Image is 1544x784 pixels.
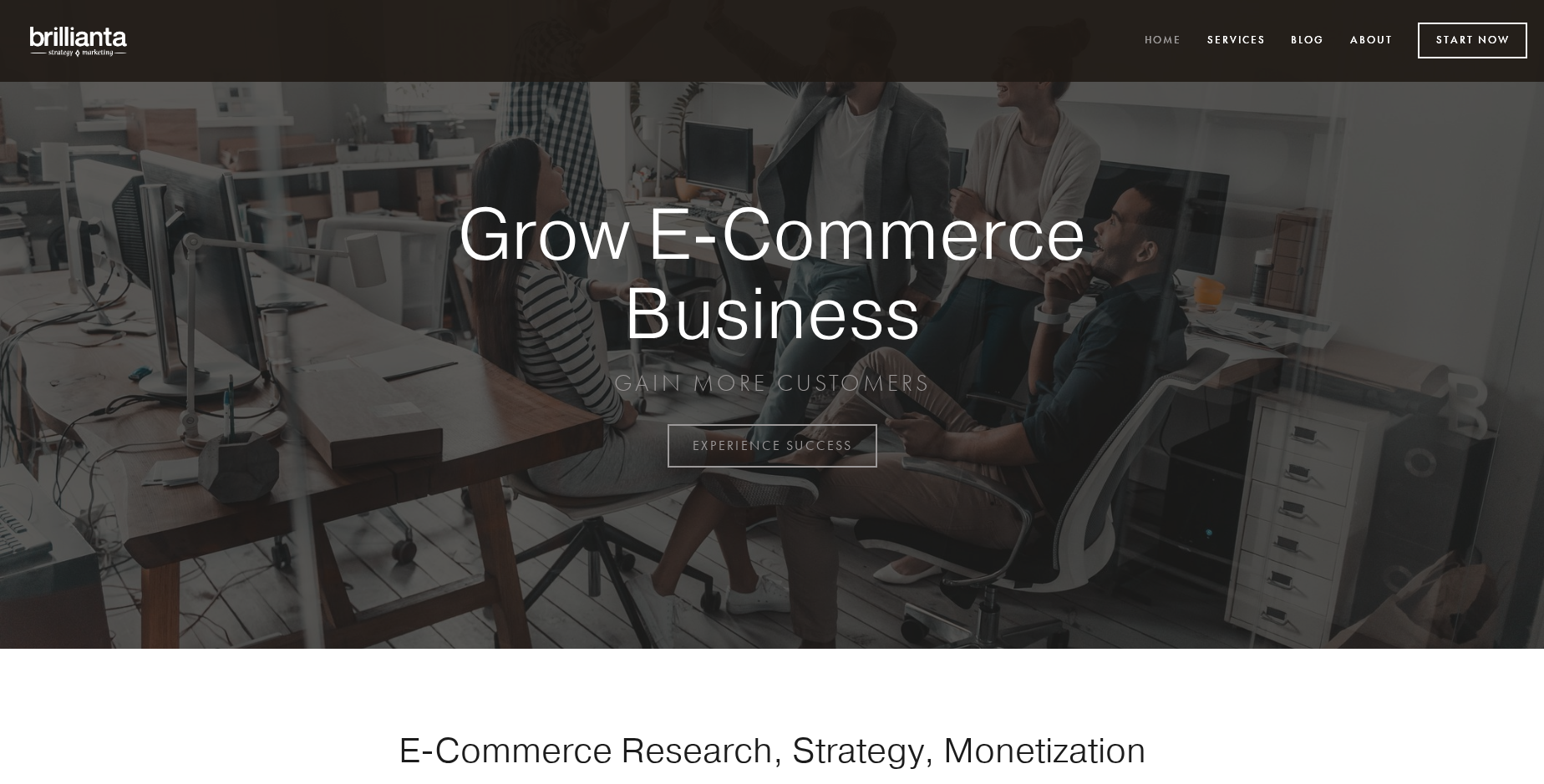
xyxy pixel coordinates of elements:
[17,17,142,65] img: brillianta - research, strategy, marketing
[1196,28,1277,55] a: Services
[1418,23,1527,58] a: Start Now
[399,368,1145,398] p: GAIN MORE CUSTOMERS
[346,729,1198,771] h1: E-Commerce Research, Strategy, Monetization
[1134,28,1192,55] a: Home
[668,424,877,468] a: EXPERIENCE SUCCESS
[399,194,1145,352] strong: Grow E-Commerce Business
[1280,28,1335,55] a: Blog
[1339,28,1404,55] a: About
